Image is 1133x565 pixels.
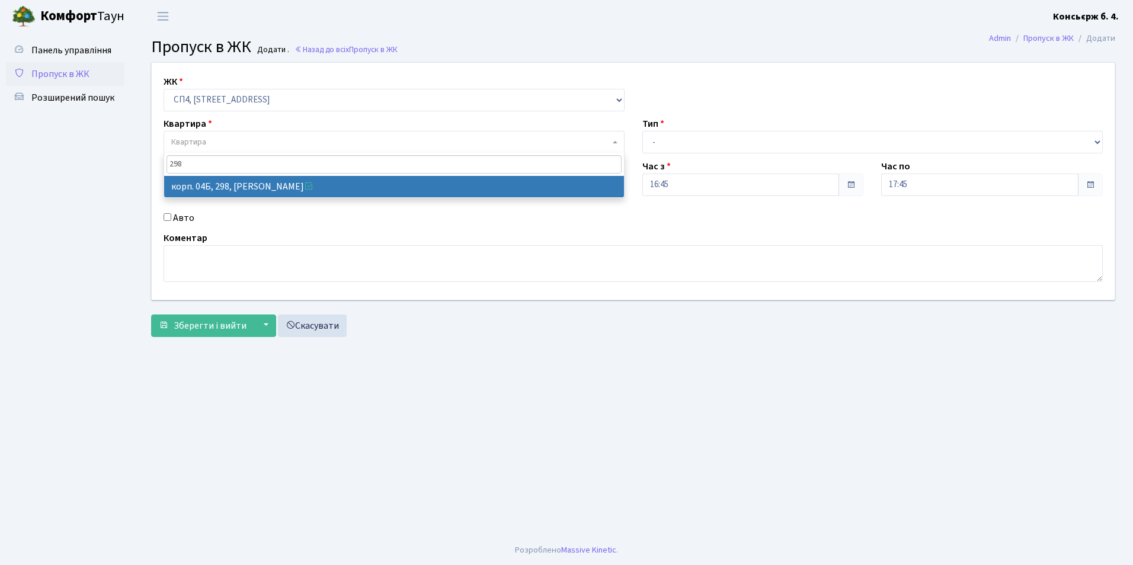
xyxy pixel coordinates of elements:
b: Комфорт [40,7,97,25]
span: Зберегти і вийти [174,319,247,332]
label: Тип [642,117,664,131]
a: Скасувати [278,314,347,337]
a: Massive Kinetic [561,544,616,556]
a: Пропуск в ЖК [1023,32,1074,44]
a: Пропуск в ЖК [6,62,124,86]
a: Розширений пошук [6,86,124,110]
label: Квартира [164,117,212,131]
b: Консьєрж б. 4. [1053,10,1119,23]
nav: breadcrumb [971,26,1133,51]
label: Авто [173,211,194,225]
button: Зберегти і вийти [151,314,254,337]
a: Назад до всіхПропуск в ЖК [295,44,398,55]
a: Консьєрж б. 4. [1053,9,1119,24]
span: Пропуск в ЖК [151,35,251,59]
li: корп. 04Б, 298, [PERSON_NAME] [164,176,624,197]
small: Додати . [255,45,289,55]
span: Квартира [171,136,206,148]
span: Пропуск в ЖК [349,44,398,55]
label: Коментар [164,231,207,245]
span: Таун [40,7,124,27]
label: Час з [642,159,671,174]
button: Переключити навігацію [148,7,178,26]
img: logo.png [12,5,36,28]
span: Розширений пошук [31,91,114,104]
span: Пропуск в ЖК [31,68,89,81]
label: ЖК [164,75,183,89]
label: Час по [881,159,910,174]
div: Розроблено . [515,544,618,557]
a: Панель управління [6,38,124,62]
span: Панель управління [31,44,111,57]
li: Додати [1074,32,1115,45]
a: Admin [989,32,1011,44]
